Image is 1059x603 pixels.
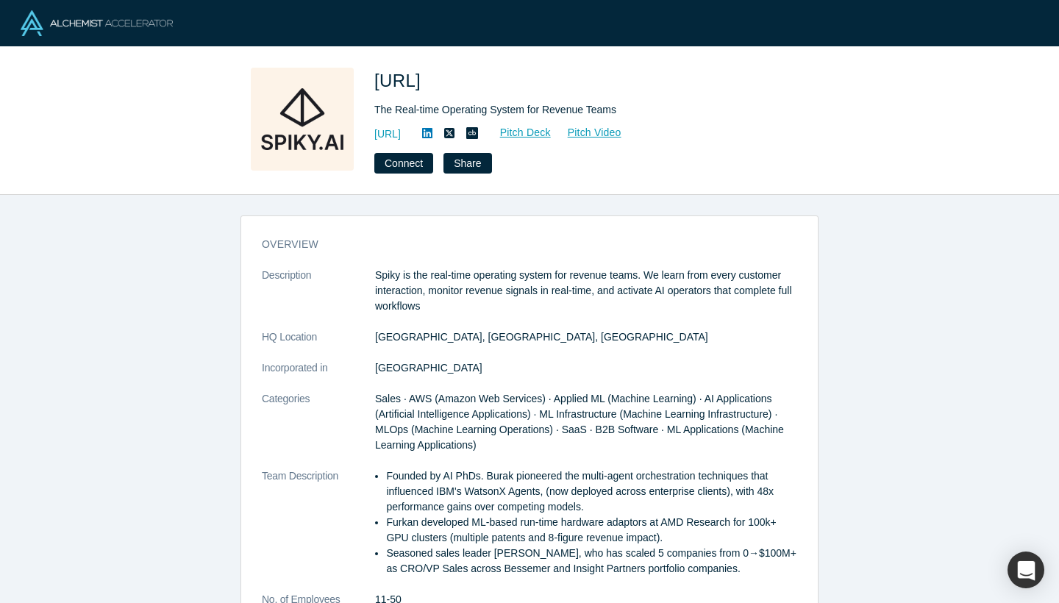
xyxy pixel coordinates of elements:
a: [URL] [374,126,401,142]
dd: [GEOGRAPHIC_DATA], [GEOGRAPHIC_DATA], [GEOGRAPHIC_DATA] [375,329,797,345]
h3: overview [262,237,777,252]
li: Furkan developed ML-based run-time hardware adaptors at AMD Research for 100k+ GPU clusters (mult... [386,515,797,546]
a: Pitch Video [552,124,622,141]
div: The Real-time Operating System for Revenue Teams [374,102,786,118]
p: Spiky is the real-time operating system for revenue teams. We learn from every customer interacti... [375,268,797,314]
button: Share [443,153,491,174]
span: [URL] [374,71,426,90]
img: Spiky.ai's Logo [251,68,354,171]
img: Alchemist Logo [21,10,173,36]
dt: Team Description [262,468,375,592]
dt: Description [262,268,375,329]
dd: [GEOGRAPHIC_DATA] [375,360,797,376]
dt: HQ Location [262,329,375,360]
span: Sales · AWS (Amazon Web Services) · Applied ML (Machine Learning) · AI Applications (Artificial I... [375,393,784,451]
li: Founded by AI PhDs. Burak pioneered the multi-agent orchestration techniques that influenced IBM'... [386,468,797,515]
a: Pitch Deck [484,124,552,141]
li: Seasoned sales leader [PERSON_NAME], who has scaled 5 companies from 0→$100M+ as CRO/VP Sales acr... [386,546,797,577]
button: Connect [374,153,433,174]
dt: Categories [262,391,375,468]
dt: Incorporated in [262,360,375,391]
